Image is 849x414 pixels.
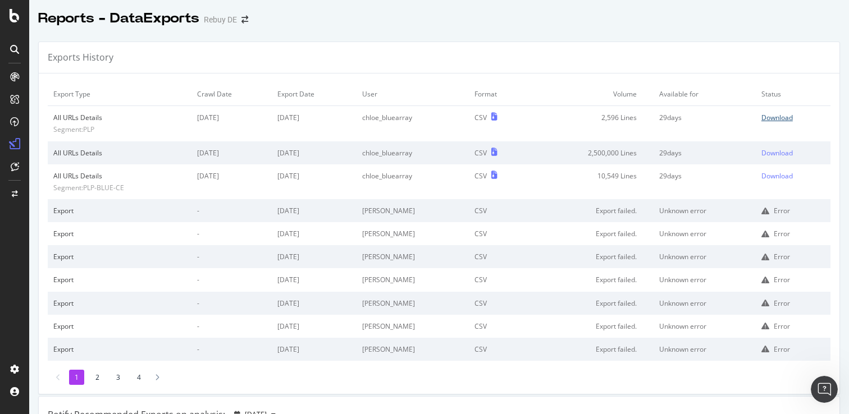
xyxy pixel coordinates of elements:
td: [DATE] [272,141,357,164]
td: [DATE] [272,106,357,141]
td: [DATE] [272,245,357,268]
a: Download [761,171,825,181]
td: - [191,338,272,361]
td: Unknown error [654,199,756,222]
td: - [191,268,272,291]
td: [PERSON_NAME] [357,199,469,222]
td: Status [756,82,830,106]
td: Export failed. [528,245,653,268]
td: [DATE] [191,164,272,199]
div: Error [774,321,790,331]
div: Segment: PLP-BLUE-CE [53,183,186,192]
td: [PERSON_NAME] [357,245,469,268]
div: All URLs Details [53,171,186,181]
td: chloe_bluearray [357,141,469,164]
div: Error [774,206,790,215]
div: Download [761,113,793,122]
td: [PERSON_NAME] [357,292,469,315]
td: Crawl Date [191,82,272,106]
td: - [191,245,272,268]
td: Unknown error [654,338,756,361]
td: Export failed. [528,292,653,315]
td: Volume [528,82,653,106]
td: - [191,199,272,222]
div: Segment: PLP [53,125,186,134]
td: Unknown error [654,245,756,268]
div: Rebuy DE [204,14,237,25]
td: Format [469,82,529,106]
div: All URLs Details [53,113,186,122]
td: - [191,315,272,338]
div: arrow-right-arrow-left [241,16,248,24]
td: Export failed. [528,338,653,361]
div: Export [53,206,186,215]
div: Exports History [48,51,113,64]
div: Export [53,229,186,238]
div: Reports - DataExports [38,9,199,28]
td: 29 days [654,141,756,164]
li: 2 [90,370,105,385]
li: 4 [131,370,147,385]
td: Export failed. [528,222,653,245]
td: [DATE] [272,164,357,199]
td: CSV [469,245,529,268]
td: [DATE] [272,199,357,222]
td: CSV [469,292,529,315]
li: 3 [111,370,126,385]
td: 2,596 Lines [528,106,653,141]
a: Download [761,113,825,122]
td: Export Type [48,82,191,106]
td: Unknown error [654,315,756,338]
td: [PERSON_NAME] [357,268,469,291]
td: [DATE] [191,141,272,164]
td: [DATE] [191,106,272,141]
td: CSV [469,222,529,245]
td: [PERSON_NAME] [357,315,469,338]
div: CSV [474,171,487,181]
div: Download [761,148,793,158]
td: CSV [469,199,529,222]
td: chloe_bluearray [357,106,469,141]
div: CSV [474,148,487,158]
li: 1 [69,370,84,385]
td: [DATE] [272,292,357,315]
td: CSV [469,338,529,361]
td: [DATE] [272,222,357,245]
td: - [191,222,272,245]
td: 29 days [654,106,756,141]
div: Export [53,298,186,308]
td: Unknown error [654,292,756,315]
td: Export failed. [528,199,653,222]
td: Export failed. [528,315,653,338]
td: [DATE] [272,268,357,291]
td: [PERSON_NAME] [357,222,469,245]
td: User [357,82,469,106]
div: Export [53,344,186,354]
div: All URLs Details [53,148,186,158]
div: Error [774,275,790,284]
td: Export Date [272,82,357,106]
td: [DATE] [272,315,357,338]
td: CSV [469,268,529,291]
div: CSV [474,113,487,122]
td: [PERSON_NAME] [357,338,469,361]
td: Unknown error [654,222,756,245]
td: Unknown error [654,268,756,291]
td: 29 days [654,164,756,199]
div: Error [774,229,790,238]
div: Error [774,252,790,261]
iframe: Intercom live chat [811,376,838,403]
div: Error [774,344,790,354]
a: Download [761,148,825,158]
div: Download [761,171,793,181]
td: Available for [654,82,756,106]
td: CSV [469,315,529,338]
td: 10,549 Lines [528,164,653,199]
td: Export failed. [528,268,653,291]
div: Export [53,252,186,261]
div: Error [774,298,790,308]
div: Export [53,275,186,284]
td: chloe_bluearray [357,164,469,199]
td: [DATE] [272,338,357,361]
td: - [191,292,272,315]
